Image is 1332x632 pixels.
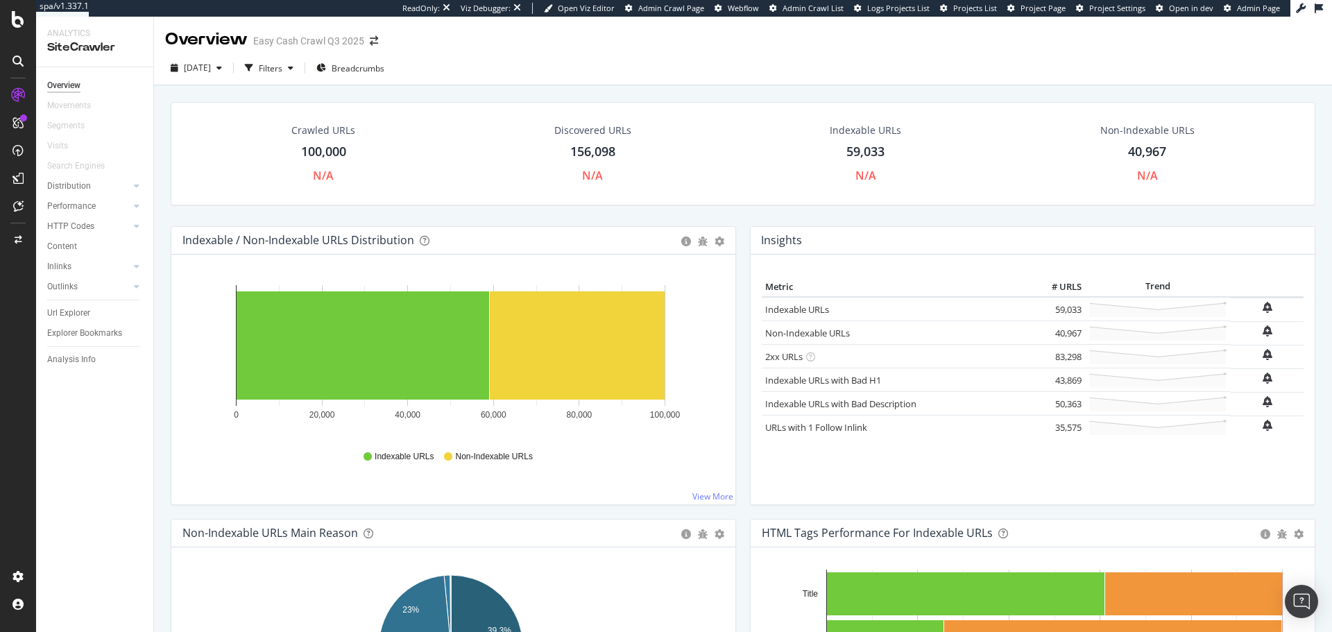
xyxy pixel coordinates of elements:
[1277,529,1287,539] div: bug
[570,143,615,161] div: 156,098
[47,280,130,294] a: Outlinks
[165,57,228,79] button: [DATE]
[1089,3,1145,13] span: Project Settings
[47,326,122,341] div: Explorer Bookmarks
[47,28,142,40] div: Analytics
[1030,277,1085,298] th: # URLS
[783,3,844,13] span: Admin Crawl List
[375,451,434,463] span: Indexable URLs
[625,3,704,14] a: Admin Crawl Page
[47,352,96,367] div: Analysis Info
[715,529,724,539] div: gear
[765,421,867,434] a: URLs with 1 Follow Inlink
[47,179,130,194] a: Distribution
[1030,392,1085,416] td: 50,363
[765,350,803,363] a: 2xx URLs
[455,451,532,463] span: Non-Indexable URLs
[1100,123,1195,137] div: Non-Indexable URLs
[1263,325,1272,336] div: bell-plus
[765,398,916,410] a: Indexable URLs with Bad Description
[698,237,708,246] div: bug
[765,303,829,316] a: Indexable URLs
[1007,3,1066,14] a: Project Page
[47,199,130,214] a: Performance
[554,123,631,137] div: Discovered URLs
[165,28,248,51] div: Overview
[47,259,71,274] div: Inlinks
[47,139,82,153] a: Visits
[47,219,94,234] div: HTTP Codes
[47,306,90,321] div: Url Explorer
[47,326,144,341] a: Explorer Bookmarks
[1263,420,1272,431] div: bell-plus
[1156,3,1213,14] a: Open in dev
[47,179,91,194] div: Distribution
[47,99,91,113] div: Movements
[769,3,844,14] a: Admin Crawl List
[395,410,420,420] text: 40,000
[761,231,802,250] h4: Insights
[1263,373,1272,384] div: bell-plus
[953,3,997,13] span: Projects List
[182,277,719,438] svg: A chart.
[1030,345,1085,368] td: 83,298
[1030,416,1085,439] td: 35,575
[1137,168,1158,184] div: N/A
[940,3,997,14] a: Projects List
[1263,396,1272,407] div: bell-plus
[558,3,615,13] span: Open Viz Editor
[1030,368,1085,392] td: 43,869
[1294,529,1304,539] div: gear
[291,123,355,137] div: Crawled URLs
[582,168,603,184] div: N/A
[370,36,378,46] div: arrow-right-arrow-left
[765,327,850,339] a: Non-Indexable URLs
[715,237,724,246] div: gear
[47,78,144,93] a: Overview
[47,219,130,234] a: HTTP Codes
[1261,529,1270,539] div: circle-info
[184,62,211,74] span: 2025 Jul. 24th
[311,57,390,79] button: Breadcrumbs
[1237,3,1280,13] span: Admin Page
[692,490,733,502] a: View More
[47,99,105,113] a: Movements
[182,526,358,540] div: Non-Indexable URLs Main Reason
[1085,277,1231,298] th: Trend
[681,237,691,246] div: circle-info
[47,119,99,133] a: Segments
[309,410,335,420] text: 20,000
[461,3,511,14] div: Viz Debugger:
[1224,3,1280,14] a: Admin Page
[47,306,144,321] a: Url Explorer
[47,199,96,214] div: Performance
[544,3,615,14] a: Open Viz Editor
[1030,297,1085,321] td: 59,033
[1128,143,1166,161] div: 40,967
[855,168,876,184] div: N/A
[1030,321,1085,345] td: 40,967
[638,3,704,13] span: Admin Crawl Page
[301,143,346,161] div: 100,000
[47,239,144,254] a: Content
[567,410,592,420] text: 80,000
[313,168,334,184] div: N/A
[1021,3,1066,13] span: Project Page
[47,78,80,93] div: Overview
[47,159,119,173] a: Search Engines
[846,143,885,161] div: 59,033
[698,529,708,539] div: bug
[234,410,239,420] text: 0
[47,159,105,173] div: Search Engines
[402,3,440,14] div: ReadOnly:
[1169,3,1213,13] span: Open in dev
[47,259,130,274] a: Inlinks
[867,3,930,13] span: Logs Projects List
[402,605,419,615] text: 23%
[650,410,681,420] text: 100,000
[47,119,85,133] div: Segments
[715,3,759,14] a: Webflow
[47,239,77,254] div: Content
[47,280,78,294] div: Outlinks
